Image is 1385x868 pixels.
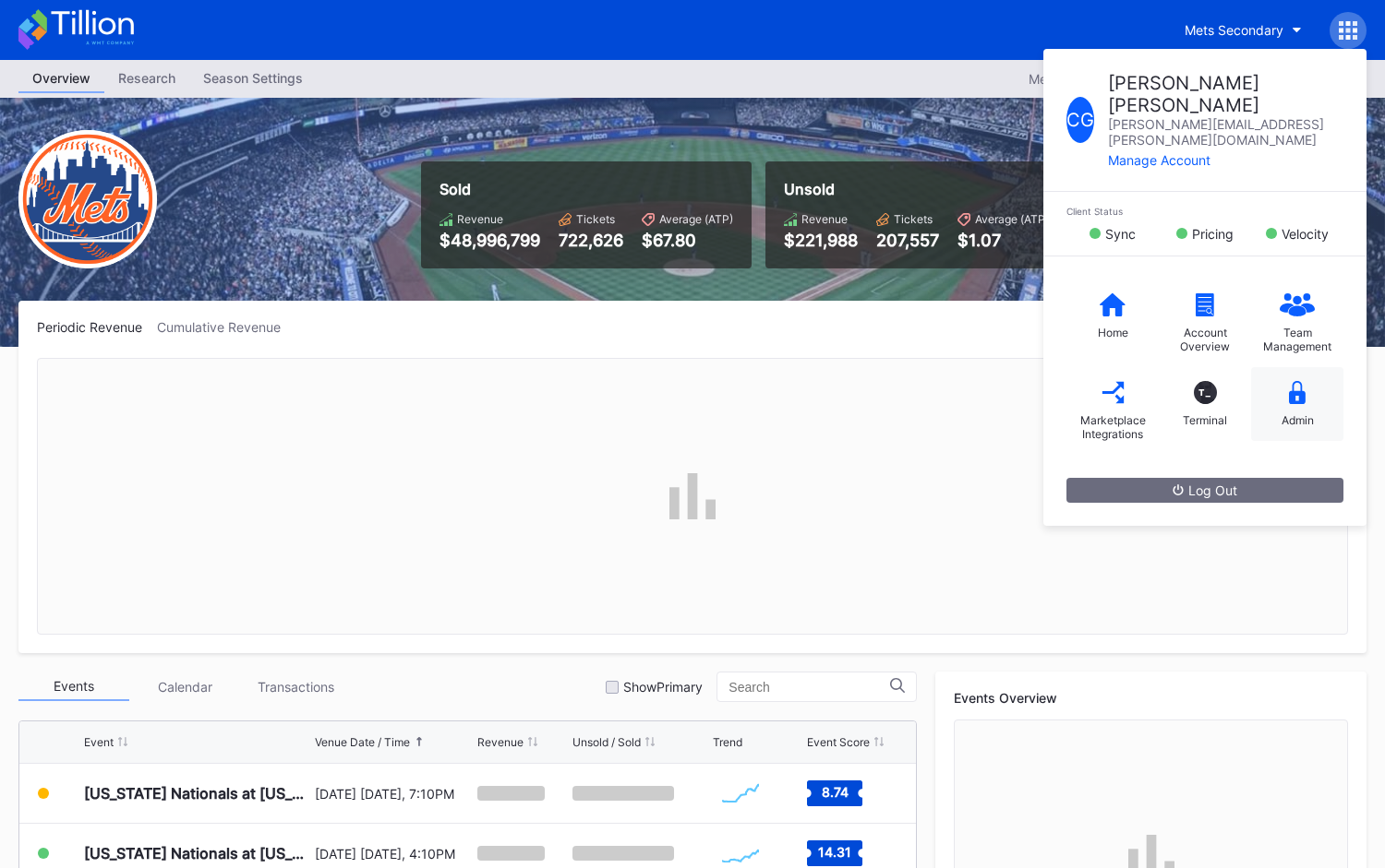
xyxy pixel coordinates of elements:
[822,784,849,800] text: 8.74
[1098,326,1128,339] div: Home
[713,770,768,816] svg: Chart title
[189,65,317,91] div: Season Settings
[1108,152,1343,168] div: Manage Account
[1066,206,1343,217] div: Client Status
[18,672,129,701] div: Events
[1282,226,1329,242] div: Velocity
[729,680,890,695] input: Search
[659,212,733,226] div: Average (ATP)
[1066,478,1343,503] button: Log Out
[1194,381,1217,404] div: T_
[1185,22,1283,38] div: Mets Secondary
[818,844,851,860] text: 14.31
[104,65,189,93] a: Research
[807,735,870,749] div: Event Score
[315,735,410,749] div: Venue Date / Time
[1260,326,1334,353] div: Team Management
[572,735,641,749] div: Unsold / Sold
[84,735,114,749] div: Event
[440,231,540,250] div: $48,996,799
[1282,413,1314,427] div: Admin
[315,846,473,862] div: [DATE] [DATE], 4:10PM
[1029,71,1162,87] div: Mets Secondary 2025
[129,672,240,701] div: Calendar
[713,735,742,749] div: Trend
[1108,116,1343,148] div: [PERSON_NAME][EMAIL_ADDRESS][PERSON_NAME][DOMAIN_NAME]
[84,844,310,862] div: [US_STATE] Nationals at [US_STATE][GEOGRAPHIC_DATA] (Long Sleeve T-Shirt Giveaway)
[975,212,1049,226] div: Average (ATP)
[1168,326,1242,353] div: Account Overview
[954,690,1348,706] div: Events Overview
[440,180,733,198] div: Sold
[1105,226,1136,242] div: Sync
[1019,66,1190,91] button: Mets Secondary 2025
[1183,413,1227,427] div: Terminal
[784,180,1049,198] div: Unsold
[559,231,623,250] div: 722,626
[37,319,157,335] div: Periodic Revenue
[104,65,189,91] div: Research
[18,65,104,93] a: Overview
[1173,482,1237,498] div: Log Out
[315,786,473,802] div: [DATE] [DATE], 7:10PM
[623,679,703,695] div: Show Primary
[876,231,939,250] div: 207,557
[1171,13,1316,47] button: Mets Secondary
[157,319,295,335] div: Cumulative Revenue
[477,735,524,749] div: Revenue
[457,212,503,226] div: Revenue
[784,231,858,250] div: $221,988
[18,130,157,268] img: New-York-Mets-Transparent.png
[576,212,615,226] div: Tickets
[1192,226,1234,242] div: Pricing
[642,231,733,250] div: $67.80
[894,212,933,226] div: Tickets
[84,784,310,803] div: [US_STATE] Nationals at [US_STATE] Mets (Pop-Up Home Run Apple Giveaway)
[189,65,317,93] a: Season Settings
[1066,97,1094,143] div: C G
[957,231,1049,250] div: $1.07
[801,212,848,226] div: Revenue
[240,672,351,701] div: Transactions
[1108,72,1343,116] div: [PERSON_NAME] [PERSON_NAME]
[1076,413,1150,441] div: Marketplace Integrations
